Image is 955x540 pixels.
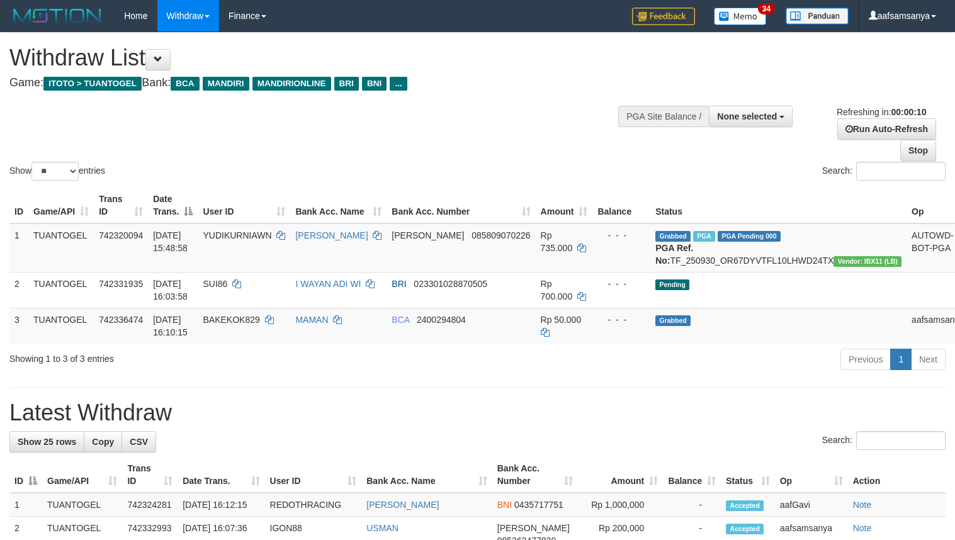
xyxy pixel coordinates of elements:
span: SUI86 [203,279,227,289]
label: Search: [822,162,946,181]
th: Date Trans.: activate to sort column descending [148,188,198,223]
label: Search: [822,431,946,450]
a: Next [911,349,946,370]
th: Trans ID: activate to sort column ascending [94,188,148,223]
span: PGA Pending [718,231,781,242]
span: [DATE] 16:10:15 [153,315,188,337]
span: Copy 2400294804 to clipboard [417,315,466,325]
div: - - - [597,313,645,326]
span: Marked by aafGavi [693,231,715,242]
td: TF_250930_OR67DYVTFL10LHWD24TX [650,223,907,273]
input: Search: [856,162,946,181]
span: ... [390,77,407,91]
span: BNI [497,500,512,510]
div: - - - [597,229,645,242]
span: Show 25 rows [18,437,76,447]
th: Status: activate to sort column ascending [721,457,774,493]
span: [DATE] 15:48:58 [153,230,188,253]
th: Game/API: activate to sort column ascending [28,188,94,223]
th: Bank Acc. Number: activate to sort column ascending [492,457,579,493]
span: Accepted [726,500,764,511]
span: [DATE] 16:03:58 [153,279,188,301]
button: None selected [709,106,793,127]
b: PGA Ref. No: [655,243,693,266]
a: MAMAN [295,315,328,325]
td: - [663,493,721,517]
a: I WAYAN ADI WI [295,279,361,289]
a: Note [853,523,872,533]
span: Rp 735.000 [541,230,573,253]
a: 1 [890,349,912,370]
td: 742324281 [122,493,178,517]
span: ITOTO > TUANTOGEL [43,77,142,91]
div: PGA Site Balance / [618,106,709,127]
td: 2 [9,272,28,308]
td: TUANTOGEL [28,223,94,273]
span: BRI [334,77,359,91]
input: Search: [856,431,946,450]
span: 34 [758,3,775,14]
span: [PERSON_NAME] [497,523,570,533]
span: Accepted [726,524,764,534]
th: Status [650,188,907,223]
span: 742320094 [99,230,143,240]
a: CSV [121,431,156,453]
th: Balance: activate to sort column ascending [663,457,721,493]
td: TUANTOGEL [28,308,94,344]
span: Copy 023301028870505 to clipboard [414,279,487,289]
label: Show entries [9,162,105,181]
span: Rp 700.000 [541,279,573,301]
span: BAKEKOK829 [203,315,259,325]
span: Rp 50.000 [541,315,582,325]
span: BCA [171,77,199,91]
span: BRI [392,279,406,289]
span: Vendor URL: https://dashboard.q2checkout.com/secure [834,256,901,267]
td: REDOTHRACING [265,493,362,517]
a: Copy [84,431,122,453]
th: Date Trans.: activate to sort column ascending [178,457,264,493]
span: Copy 0435717751 to clipboard [514,500,563,510]
a: Previous [840,349,891,370]
td: Rp 1,000,000 [578,493,663,517]
td: 3 [9,308,28,344]
span: CSV [130,437,148,447]
img: Button%20Memo.svg [714,8,767,25]
span: 742331935 [99,279,143,289]
th: User ID: activate to sort column ascending [198,188,290,223]
a: Run Auto-Refresh [837,118,936,140]
td: [DATE] 16:12:15 [178,493,264,517]
strong: 00:00:10 [891,107,926,117]
span: Copy 085809070226 to clipboard [472,230,530,240]
th: Amount: activate to sort column ascending [578,457,663,493]
img: panduan.png [786,8,849,25]
select: Showentries [31,162,79,181]
td: aafGavi [775,493,848,517]
span: BCA [392,315,409,325]
span: Copy [92,437,114,447]
a: USMAN [366,523,398,533]
span: Grabbed [655,231,691,242]
h1: Withdraw List [9,45,624,70]
td: TUANTOGEL [42,493,122,517]
span: [PERSON_NAME] [392,230,464,240]
a: Show 25 rows [9,431,84,453]
span: None selected [717,111,777,121]
div: - - - [597,278,645,290]
div: Showing 1 to 3 of 3 entries [9,347,388,365]
th: Game/API: activate to sort column ascending [42,457,122,493]
a: Stop [900,140,936,161]
th: Bank Acc. Name: activate to sort column ascending [361,457,492,493]
a: [PERSON_NAME] [366,500,439,510]
td: TUANTOGEL [28,272,94,308]
a: Note [853,500,872,510]
td: 1 [9,493,42,517]
span: BNI [362,77,387,91]
span: MANDIRI [203,77,249,91]
th: ID: activate to sort column descending [9,457,42,493]
th: Trans ID: activate to sort column ascending [122,457,178,493]
td: 1 [9,223,28,273]
th: User ID: activate to sort column ascending [265,457,362,493]
h1: Latest Withdraw [9,400,946,425]
span: Grabbed [655,315,691,326]
img: MOTION_logo.png [9,6,105,25]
